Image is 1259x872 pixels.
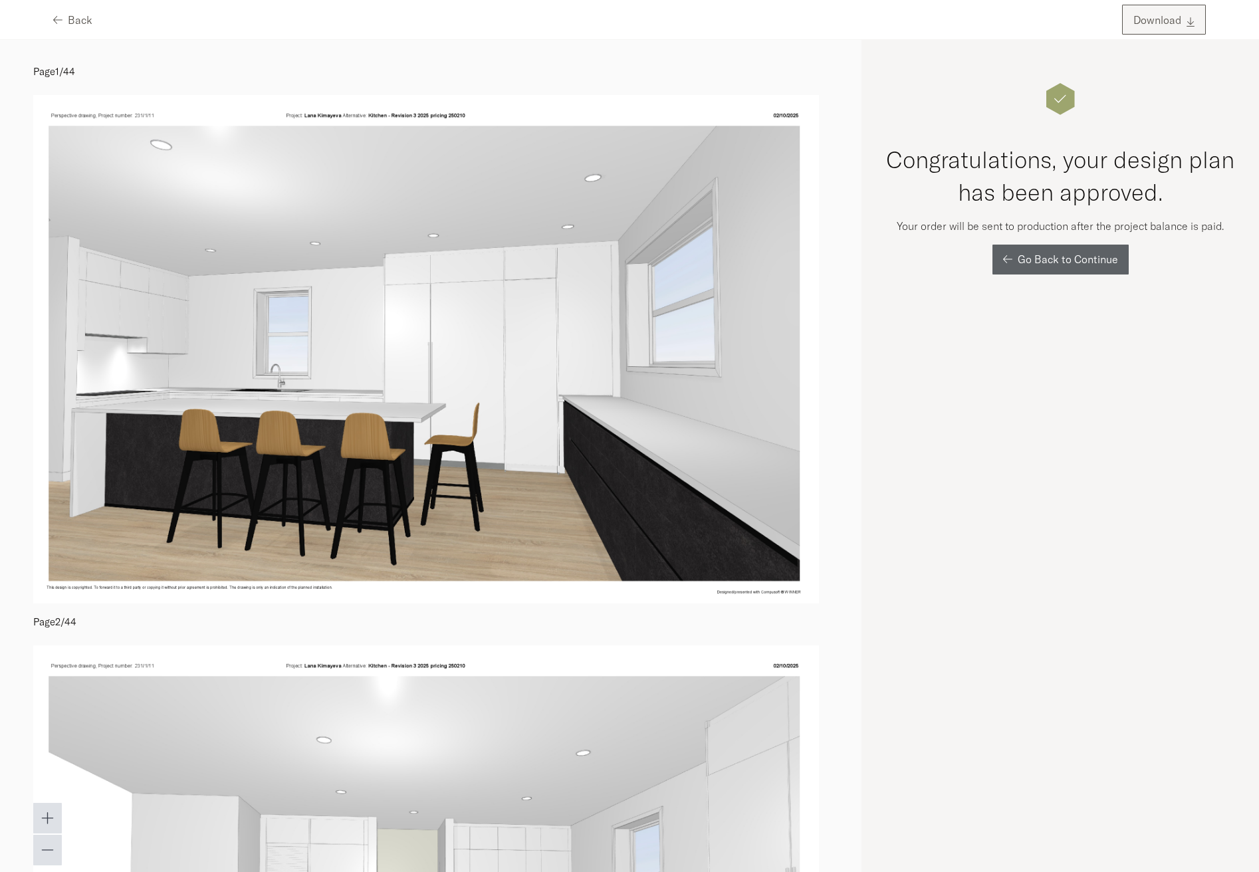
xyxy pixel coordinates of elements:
img: user-files%2Fuser%7Ccknrnst8l4538052v46huem4umy%2Fprojects%2Fclmqlfkuq01iga40sp4cgmzvx%2FFORM%20_... [33,95,819,603]
button: Go Back to Continue [992,245,1129,274]
p: Your order will be sent to production after the project balance is paid. [897,218,1224,234]
span: Go Back to Continue [1018,254,1118,265]
button: Back [53,5,92,35]
button: Download [1122,5,1206,35]
span: Back [68,15,92,25]
span: Download [1133,15,1181,25]
p: Page 1 / 44 [33,53,828,85]
h2: Congratulations, your design plan has been approved. [881,144,1239,209]
p: Page 2 / 44 [33,603,828,635]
